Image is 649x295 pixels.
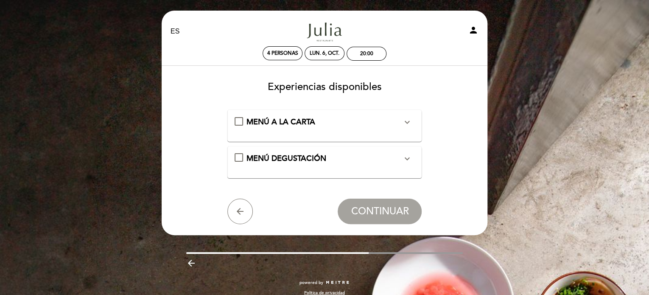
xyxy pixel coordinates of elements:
button: expand_more [399,117,414,128]
button: person [468,25,478,38]
md-checkbox: MENÚ A LA CARTA expand_more [235,117,415,128]
span: Experiencias disponibles [268,81,382,93]
button: arrow_back [227,199,253,224]
md-checkbox: MENÚ DEGUSTACIÓN expand_more Julia ofrece esta experiencia de 7 platos, para desplegar toda su cr... [235,153,415,164]
i: expand_more [402,117,412,127]
button: CONTINUAR [338,199,422,224]
a: [PERSON_NAME] [271,20,378,43]
img: MEITRE [325,281,350,285]
button: expand_more [399,153,414,164]
span: CONTINUAR [351,205,408,217]
a: powered by [299,280,350,286]
i: expand_more [402,154,412,164]
span: MENÚ A LA CARTA [246,117,315,126]
i: arrow_backward [186,258,196,268]
span: powered by [299,280,323,286]
i: person [468,25,478,35]
div: 20:00 [360,51,373,57]
i: arrow_back [235,206,245,216]
span: MENÚ DEGUSTACIÓN [246,154,326,163]
span: 4 personas [267,50,298,56]
div: lun. 6, oct. [310,50,339,56]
